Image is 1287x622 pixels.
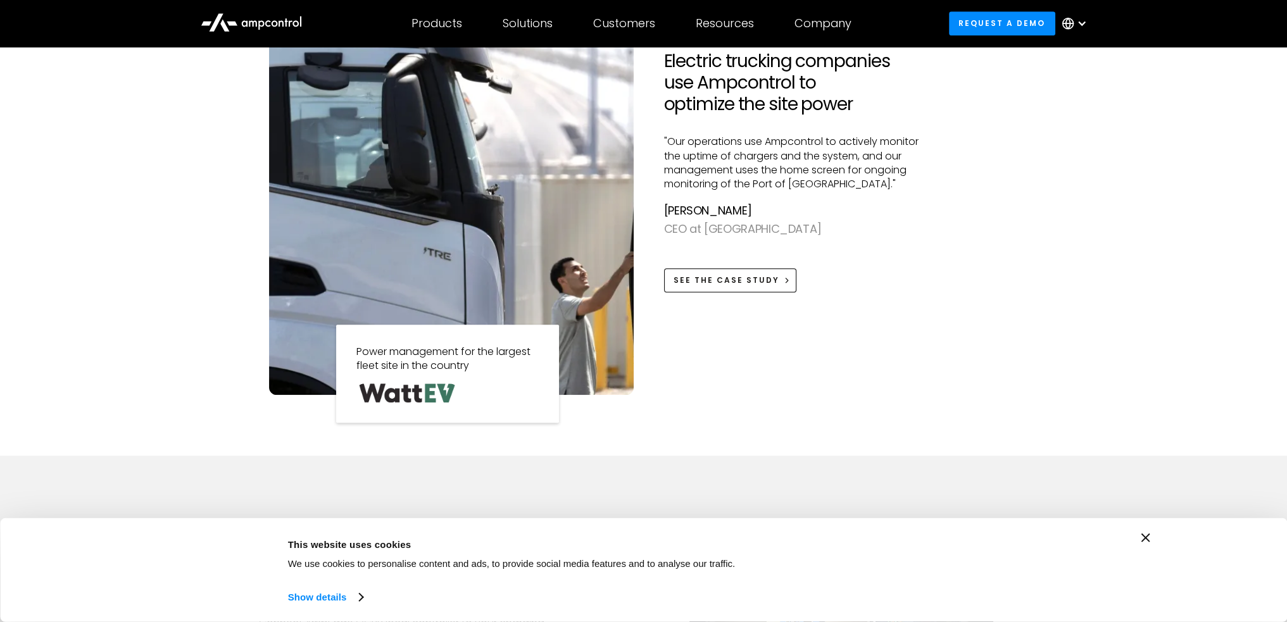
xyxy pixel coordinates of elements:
[949,11,1055,35] a: Request a demo
[356,383,458,402] img: Watt EV Logo Real
[269,30,634,395] img: EV fleet charging solutions with Ampcontrol and AmpEdge
[288,558,736,569] span: We use cookies to personalise content and ads, to provide social media features and to analyse ou...
[503,16,553,30] div: Solutions
[674,275,779,286] div: See the Case Study
[356,345,539,373] p: Power management for the largest fleet site in the country
[664,135,936,192] p: "Our operations use Ampcontrol to actively monitor the uptime of chargers and the system, and our...
[288,537,908,552] div: This website uses cookies
[664,202,936,220] div: [PERSON_NAME]
[664,268,797,292] a: See the Case Study
[411,16,462,30] div: Products
[593,16,655,30] div: Customers
[664,220,936,239] div: CEO at [GEOGRAPHIC_DATA]
[696,16,754,30] div: Resources
[794,16,851,30] div: Company
[937,533,1118,570] button: Okay
[1141,533,1150,542] button: Close banner
[664,51,936,115] h2: Electric trucking companies use Ampcontrol to optimize the site power
[288,588,363,607] a: Show details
